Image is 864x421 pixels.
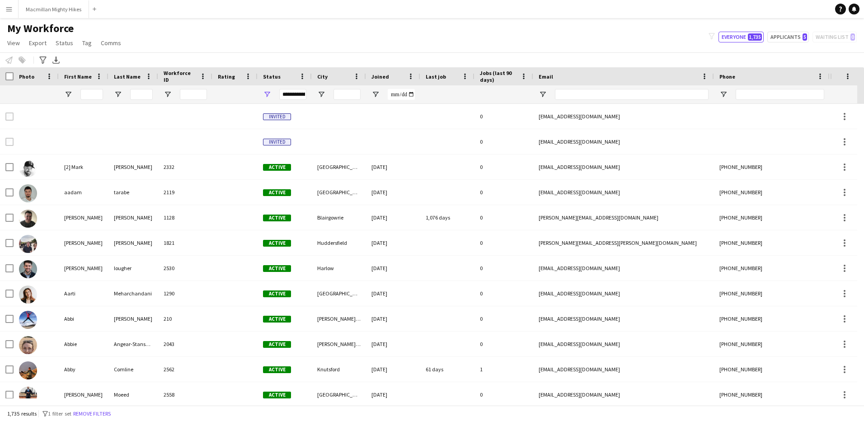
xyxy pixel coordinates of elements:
[19,159,37,177] img: [2] Mark Burrows
[59,256,108,281] div: [PERSON_NAME]
[366,332,420,356] div: [DATE]
[533,129,714,154] div: [EMAIL_ADDRESS][DOMAIN_NAME]
[263,189,291,196] span: Active
[19,73,34,80] span: Photo
[108,332,158,356] div: Angear-Stanswood
[714,306,830,331] div: [PHONE_NUMBER]
[108,180,158,205] div: tarabe
[64,90,72,98] button: Open Filter Menu
[25,37,50,49] a: Export
[533,180,714,205] div: [EMAIL_ADDRESS][DOMAIN_NAME]
[19,0,89,18] button: Macmillan Mighty Hikes
[108,382,158,407] div: Moeed
[19,311,37,329] img: Abbi Naylor
[158,154,212,179] div: 2332
[59,205,108,230] div: [PERSON_NAME]
[312,256,366,281] div: Harlow
[371,90,380,98] button: Open Filter Menu
[38,55,48,65] app-action-btn: Advanced filters
[64,73,92,80] span: First Name
[714,180,830,205] div: [PHONE_NUMBER]
[48,410,71,417] span: 1 filter set
[474,205,533,230] div: 0
[52,37,77,49] a: Status
[474,180,533,205] div: 0
[539,73,553,80] span: Email
[59,357,108,382] div: Abby
[533,205,714,230] div: [PERSON_NAME][EMAIL_ADDRESS][DOMAIN_NAME]
[474,357,533,382] div: 1
[533,230,714,255] div: [PERSON_NAME][EMAIL_ADDRESS][PERSON_NAME][DOMAIN_NAME]
[218,73,235,80] span: Rating
[803,33,807,41] span: 5
[366,281,420,306] div: [DATE]
[312,154,366,179] div: [GEOGRAPHIC_DATA]
[263,113,291,120] span: Invited
[714,382,830,407] div: [PHONE_NUMBER]
[158,281,212,306] div: 1290
[555,89,709,100] input: Email Filter Input
[719,73,735,80] span: Phone
[108,256,158,281] div: lougher
[263,341,291,348] span: Active
[748,33,762,41] span: 1,735
[426,73,446,80] span: Last job
[263,90,271,98] button: Open Filter Menu
[767,32,809,42] button: Applicants5
[263,73,281,80] span: Status
[474,129,533,154] div: 0
[312,306,366,331] div: [PERSON_NAME]-on-the-Solent
[312,180,366,205] div: [GEOGRAPHIC_DATA]
[312,357,366,382] div: Knutsford
[158,382,212,407] div: 2558
[719,90,728,98] button: Open Filter Menu
[263,366,291,373] span: Active
[59,180,108,205] div: aadam
[158,357,212,382] div: 2562
[158,256,212,281] div: 2530
[79,37,95,49] a: Tag
[180,89,207,100] input: Workforce ID Filter Input
[366,154,420,179] div: [DATE]
[474,256,533,281] div: 0
[312,205,366,230] div: Blairgowrie
[263,164,291,171] span: Active
[474,154,533,179] div: 0
[714,256,830,281] div: [PHONE_NUMBER]
[164,90,172,98] button: Open Filter Menu
[317,73,328,80] span: City
[7,22,74,35] span: My Workforce
[533,306,714,331] div: [EMAIL_ADDRESS][DOMAIN_NAME]
[420,205,474,230] div: 1,076 days
[71,409,113,419] button: Remove filters
[158,180,212,205] div: 2119
[718,32,764,42] button: Everyone1,735
[29,39,47,47] span: Export
[263,265,291,272] span: Active
[420,357,474,382] div: 61 days
[158,205,212,230] div: 1128
[533,154,714,179] div: [EMAIL_ADDRESS][DOMAIN_NAME]
[108,154,158,179] div: [PERSON_NAME]
[714,205,830,230] div: [PHONE_NUMBER]
[388,89,415,100] input: Joined Filter Input
[366,382,420,407] div: [DATE]
[4,37,23,49] a: View
[312,332,366,356] div: [PERSON_NAME]-On-The-Solent
[164,70,196,83] span: Workforce ID
[333,89,361,100] input: City Filter Input
[474,281,533,306] div: 0
[59,332,108,356] div: Abbie
[97,37,125,49] a: Comms
[158,230,212,255] div: 1821
[114,73,141,80] span: Last Name
[533,281,714,306] div: [EMAIL_ADDRESS][DOMAIN_NAME]
[474,332,533,356] div: 0
[533,104,714,129] div: [EMAIL_ADDRESS][DOMAIN_NAME]
[317,90,325,98] button: Open Filter Menu
[533,382,714,407] div: [EMAIL_ADDRESS][DOMAIN_NAME]
[263,290,291,297] span: Active
[714,230,830,255] div: [PHONE_NUMBER]
[5,138,14,146] input: Row Selection is disabled for this row (unchecked)
[101,39,121,47] span: Comms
